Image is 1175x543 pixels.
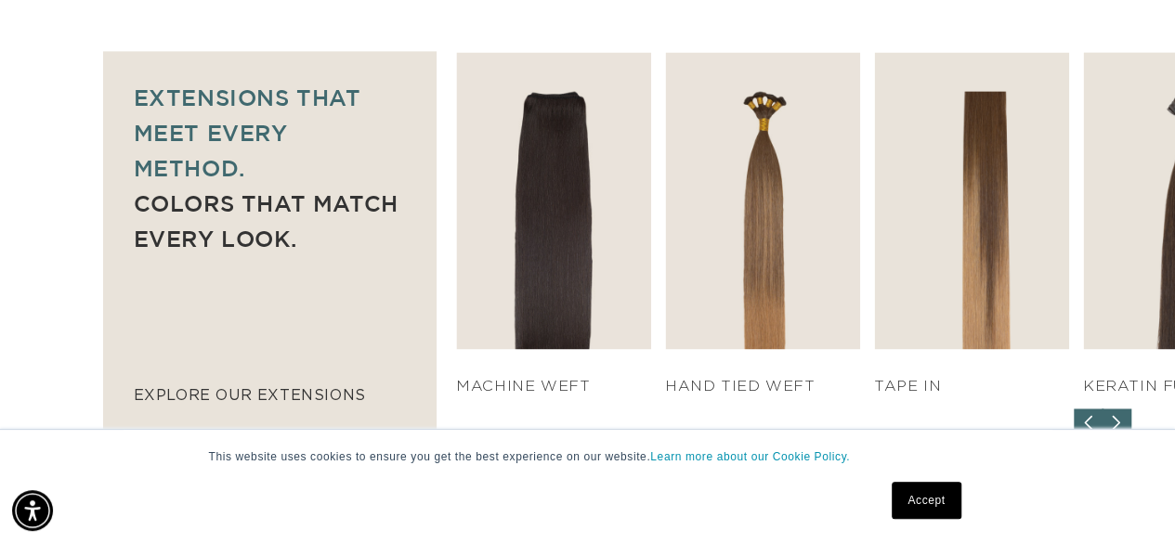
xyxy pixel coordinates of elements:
div: 3 / 7 [665,52,860,395]
p: This website uses cookies to ensure you get the best experience on our website. [209,448,967,465]
h4: HAND TIED WEFT [665,377,860,396]
p: explore our extensions [134,382,407,409]
div: 4 / 7 [874,52,1069,395]
div: Accessibility Menu [12,490,53,531]
a: Learn more about our Cookie Policy. [650,450,850,463]
h4: Machine Weft [456,377,651,396]
div: Previous slide [1074,408,1103,438]
h4: TAPE IN [874,377,1069,396]
p: Extensions that [134,80,407,115]
a: Accept [892,482,960,519]
iframe: Chat Widget [1082,454,1175,543]
p: meet every method. [134,115,407,186]
div: 2 / 7 [456,52,651,395]
div: Next slide [1102,408,1131,438]
p: Colors that match every look. [134,186,407,256]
